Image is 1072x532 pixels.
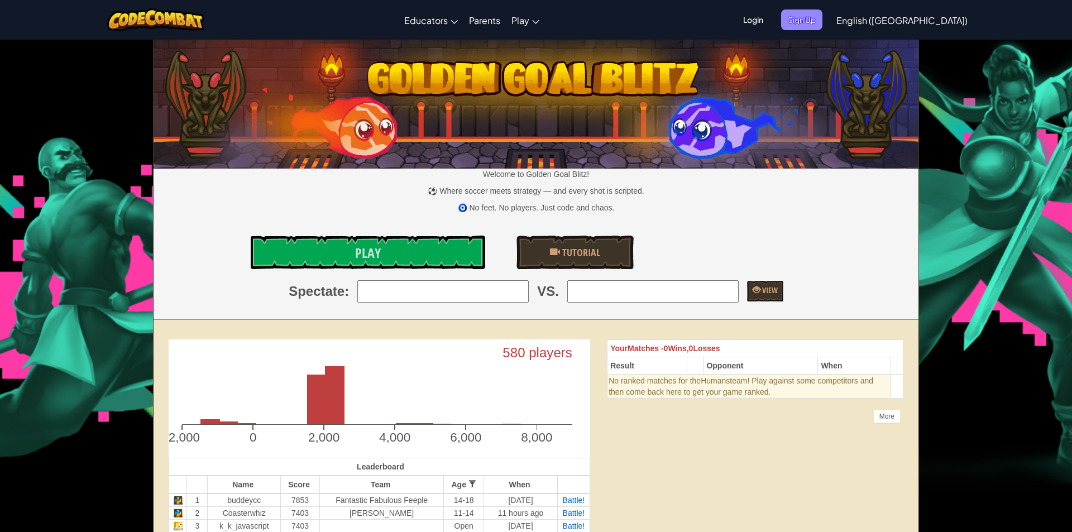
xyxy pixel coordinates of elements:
th: When [484,476,557,493]
td: 11-14 [444,506,484,519]
span: View [760,285,778,295]
span: Your [610,344,628,353]
td: Humans [607,375,891,399]
span: Losses [693,344,720,353]
p: Welcome to Golden Goal Blitz! [154,169,918,180]
span: Leaderboard [357,462,404,471]
th: Age [444,476,484,493]
td: 1 [187,493,208,507]
text: -2,000 [164,430,200,444]
span: English ([GEOGRAPHIC_DATA]) [836,15,968,26]
td: buddeycc [208,493,281,507]
th: 0 0 [607,340,903,357]
th: Team [320,476,444,493]
span: Wins, [668,344,688,353]
span: Spectate [289,282,344,301]
span: Play [511,15,529,26]
td: [DATE] [484,519,557,532]
th: Score [280,476,319,493]
td: Open [444,519,484,532]
a: Educators [399,5,463,35]
a: Parents [463,5,506,35]
text: 6,000 [450,430,481,444]
button: Sign Up [781,9,822,30]
td: 11 hours ago [484,506,557,519]
text: 580 players [502,345,572,360]
span: Educators [404,15,448,26]
a: Play [506,5,545,35]
td: 7403 [280,506,319,519]
button: Login [736,9,770,30]
text: 0 [250,430,257,444]
span: Play [355,244,381,262]
text: 2,000 [308,430,339,444]
td: 2 [187,506,208,519]
td: Fantastic Fabulous Feeple [320,493,444,507]
div: More [873,410,901,423]
span: : [344,282,349,301]
text: 4,000 [379,430,410,444]
img: CodeCombat logo [107,8,205,31]
a: Tutorial [516,236,634,269]
span: Tutorial [560,246,600,260]
span: No ranked matches for the [609,376,701,385]
span: team! Play against some competitors and then come back here to get your game ranked. [609,376,873,396]
p: ⚽ Where soccer meets strategy — and every shot is scripted. [154,185,918,196]
th: When [818,357,891,375]
th: Result [607,357,687,375]
span: Matches - [628,344,664,353]
td: Coasterwhiz [208,506,281,519]
td: 14-18 [444,493,484,507]
th: Name [208,476,281,493]
td: [DATE] [484,493,557,507]
td: 7853 [280,493,319,507]
td: 7403 [280,519,319,532]
p: 🧿 No feet. No players. Just code and chaos. [154,202,918,213]
text: 8,000 [521,430,552,444]
a: Battle! [563,521,585,530]
img: Golden Goal [154,35,918,169]
td: [PERSON_NAME] [320,506,444,519]
td: 3 [187,519,208,532]
a: English ([GEOGRAPHIC_DATA]) [831,5,973,35]
a: Battle! [563,509,585,517]
a: Battle! [563,496,585,505]
td: k_k_javascript [208,519,281,532]
span: VS. [537,282,559,301]
th: Opponent [703,357,818,375]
